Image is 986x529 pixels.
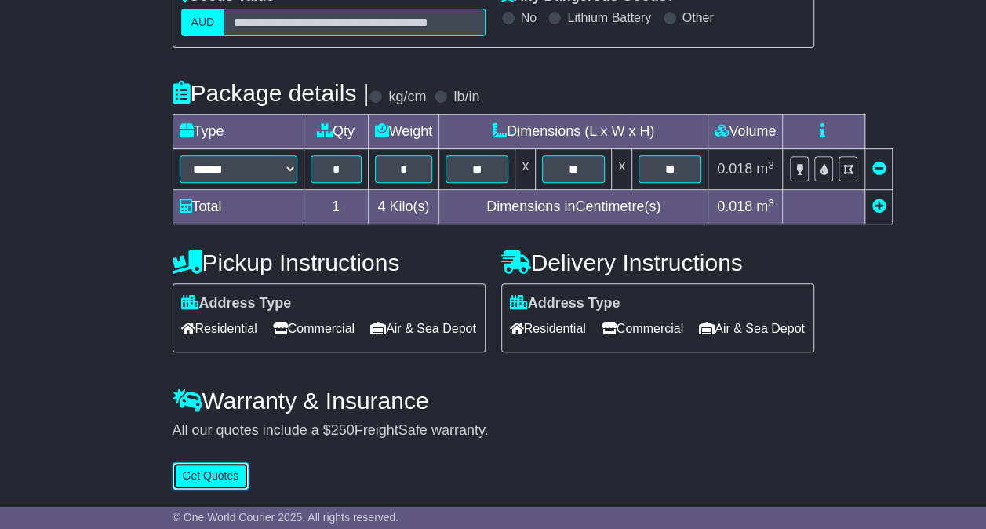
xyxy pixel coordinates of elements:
[439,115,708,149] td: Dimensions (L x W x H)
[388,89,426,106] label: kg/cm
[510,295,620,312] label: Address Type
[699,316,805,341] span: Air & Sea Depot
[273,316,355,341] span: Commercial
[708,115,783,149] td: Volume
[756,199,774,214] span: m
[181,316,257,341] span: Residential
[501,250,814,275] h4: Delivery Instructions
[173,250,486,275] h4: Pickup Instructions
[173,115,304,149] td: Type
[515,149,536,190] td: x
[521,10,537,25] label: No
[453,89,479,106] label: lb/in
[768,159,774,171] sup: 3
[717,199,752,214] span: 0.018
[756,161,774,177] span: m
[173,422,814,440] div: All our quotes include a $ FreightSafe warranty.
[368,115,439,149] td: Weight
[717,161,752,177] span: 0.018
[439,190,708,224] td: Dimensions in Centimetre(s)
[173,388,814,414] h4: Warranty & Insurance
[377,199,385,214] span: 4
[370,316,476,341] span: Air & Sea Depot
[304,190,368,224] td: 1
[871,199,886,214] a: Add new item
[331,422,355,438] span: 250
[567,10,651,25] label: Lithium Battery
[173,462,249,490] button: Get Quotes
[181,295,292,312] label: Address Type
[368,190,439,224] td: Kilo(s)
[304,115,368,149] td: Qty
[173,511,399,524] span: © One World Courier 2025. All rights reserved.
[768,197,774,209] sup: 3
[173,190,304,224] td: Total
[602,316,683,341] span: Commercial
[871,161,886,177] a: Remove this item
[173,80,369,106] h4: Package details |
[510,316,586,341] span: Residential
[612,149,632,190] td: x
[181,9,225,36] label: AUD
[682,10,714,25] label: Other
